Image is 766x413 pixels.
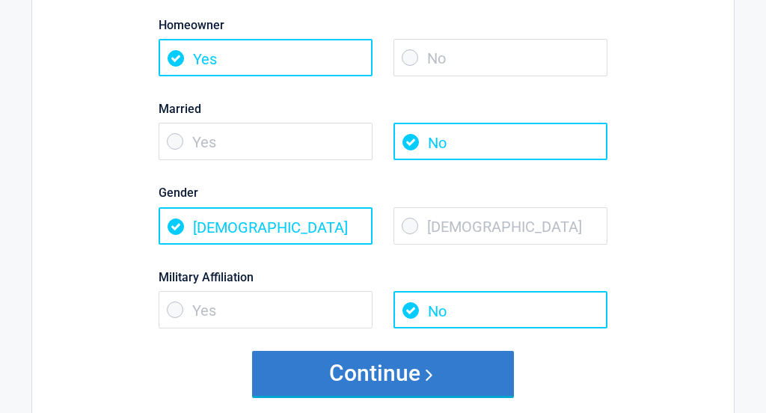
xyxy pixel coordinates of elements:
[159,39,373,76] span: Yes
[252,351,514,396] button: Continue
[159,123,373,160] span: Yes
[393,123,607,160] span: No
[393,207,607,245] span: [DEMOGRAPHIC_DATA]
[159,207,373,245] span: [DEMOGRAPHIC_DATA]
[393,291,607,328] span: No
[159,99,607,119] label: Married
[159,15,607,35] label: Homeowner
[159,267,607,287] label: Military Affiliation
[159,291,373,328] span: Yes
[159,183,607,203] label: Gender
[393,39,607,76] span: No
